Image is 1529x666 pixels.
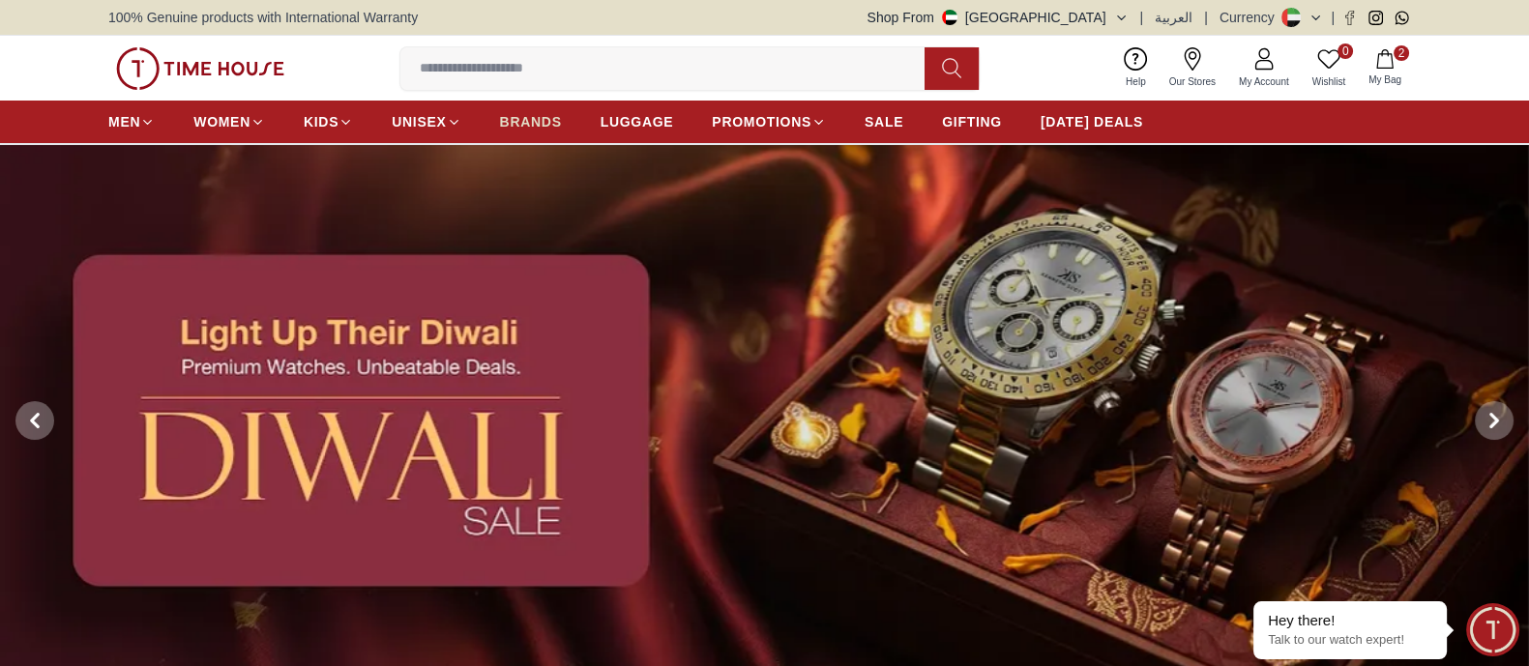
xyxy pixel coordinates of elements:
[193,112,250,131] span: WOMEN
[193,104,265,139] a: WOMEN
[1220,8,1282,27] div: Currency
[1114,43,1158,93] a: Help
[116,47,284,90] img: ...
[500,112,562,131] span: BRANDS
[601,104,674,139] a: LUGGAGE
[108,104,155,139] a: MEN
[865,112,903,131] span: SALE
[1041,104,1143,139] a: [DATE] DEALS
[1268,611,1432,630] div: Hey there!
[1331,8,1335,27] span: |
[1361,72,1409,87] span: My Bag
[712,112,811,131] span: PROMOTIONS
[712,104,826,139] a: PROMOTIONS
[1395,11,1409,25] a: Whatsapp
[1368,11,1383,25] a: Instagram
[1394,45,1409,61] span: 2
[1158,43,1227,93] a: Our Stores
[1140,8,1144,27] span: |
[1466,603,1519,656] div: Chat Widget
[865,104,903,139] a: SALE
[867,8,1129,27] button: Shop From[GEOGRAPHIC_DATA]
[1357,45,1413,91] button: 2My Bag
[1041,112,1143,131] span: [DATE] DEALS
[304,104,353,139] a: KIDS
[601,112,674,131] span: LUGGAGE
[392,104,460,139] a: UNISEX
[392,112,446,131] span: UNISEX
[942,10,957,25] img: United Arab Emirates
[1155,8,1192,27] button: العربية
[942,104,1002,139] a: GIFTING
[108,112,140,131] span: MEN
[1231,74,1297,89] span: My Account
[1305,74,1353,89] span: Wishlist
[1161,74,1223,89] span: Our Stores
[942,112,1002,131] span: GIFTING
[1118,74,1154,89] span: Help
[108,8,418,27] span: 100% Genuine products with International Warranty
[1204,8,1208,27] span: |
[1301,43,1357,93] a: 0Wishlist
[1342,11,1357,25] a: Facebook
[304,112,338,131] span: KIDS
[1338,43,1353,59] span: 0
[1268,632,1432,649] p: Talk to our watch expert!
[500,104,562,139] a: BRANDS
